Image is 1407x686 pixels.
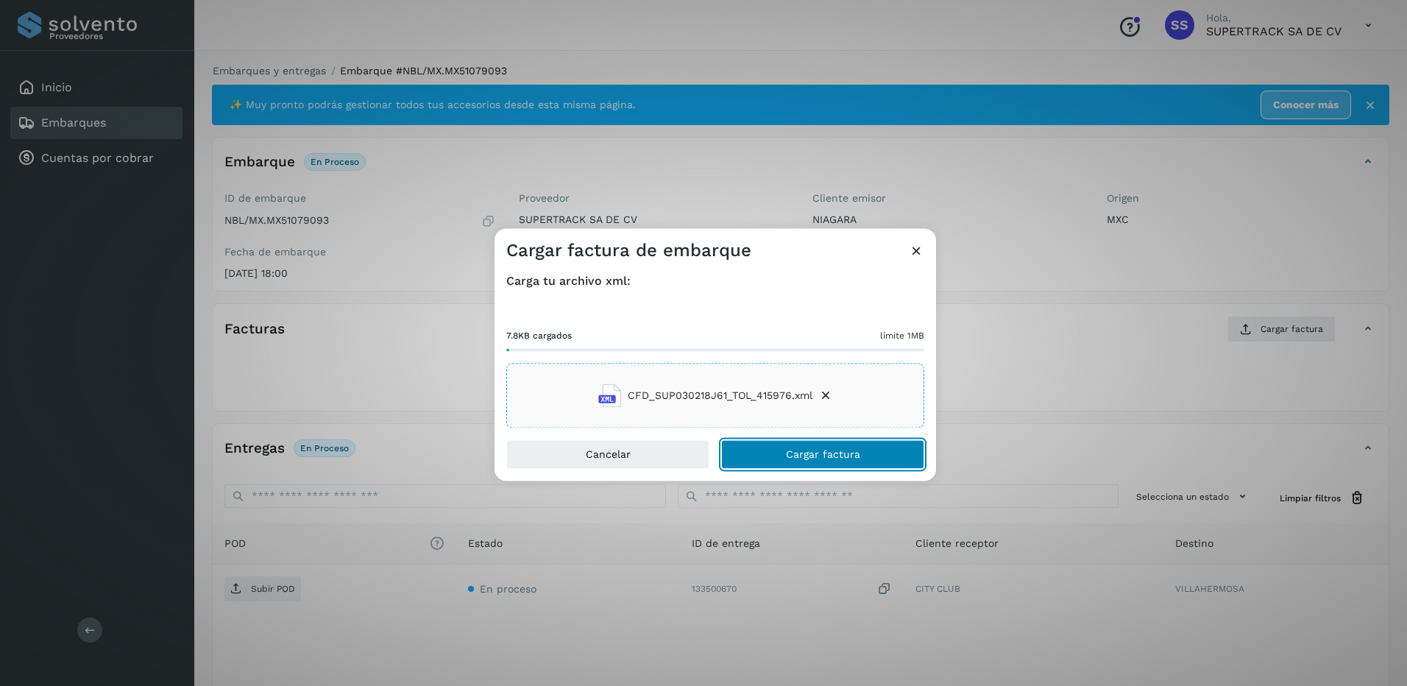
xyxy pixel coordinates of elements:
h4: Carga tu archivo xml: [506,274,924,288]
span: Cargar factura [786,450,860,460]
button: Cancelar [506,440,709,470]
h3: Cargar factura de embarque [506,240,751,261]
span: límite 1MB [880,330,924,343]
span: Cancelar [586,450,631,460]
span: 7.8KB cargados [506,330,572,343]
button: Cargar factura [721,440,924,470]
span: CFD_SUP030218J61_TOL_415976.xml [628,388,812,403]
